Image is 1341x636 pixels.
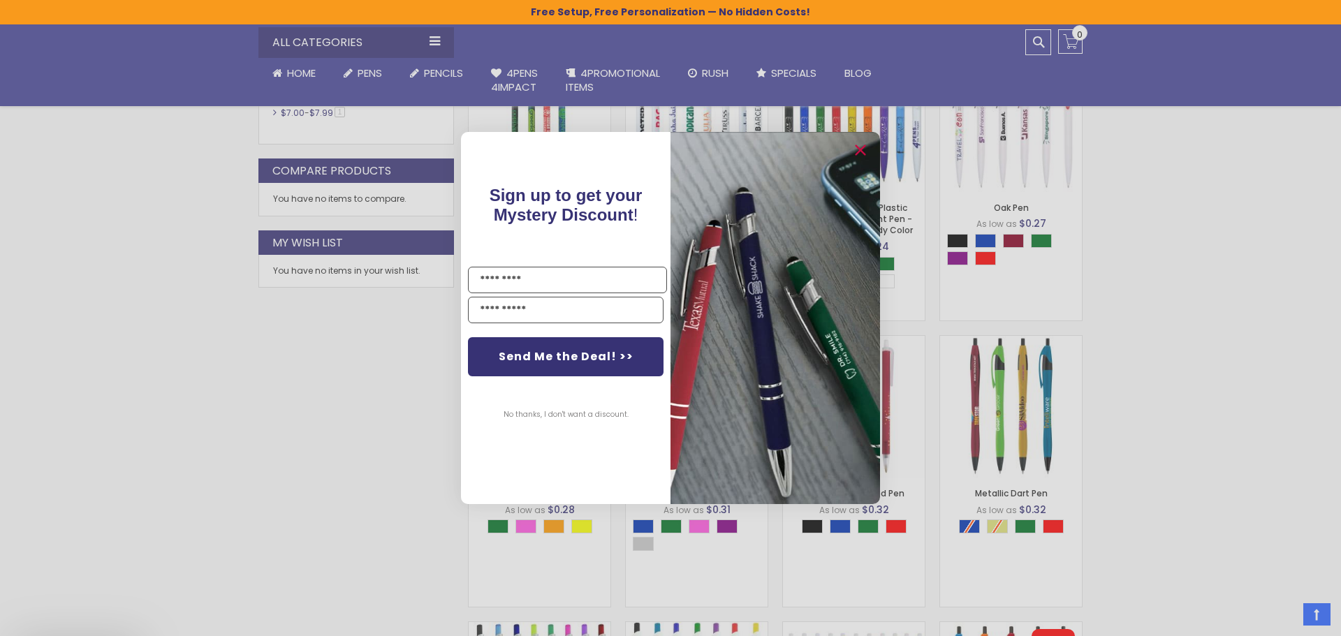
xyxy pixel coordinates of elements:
[849,139,872,161] button: Close dialog
[490,186,643,224] span: !
[497,397,636,432] button: No thanks, I don't want a discount.
[670,132,880,504] img: pop-up-image
[468,337,664,376] button: Send Me the Deal! >>
[490,186,643,224] span: Sign up to get your Mystery Discount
